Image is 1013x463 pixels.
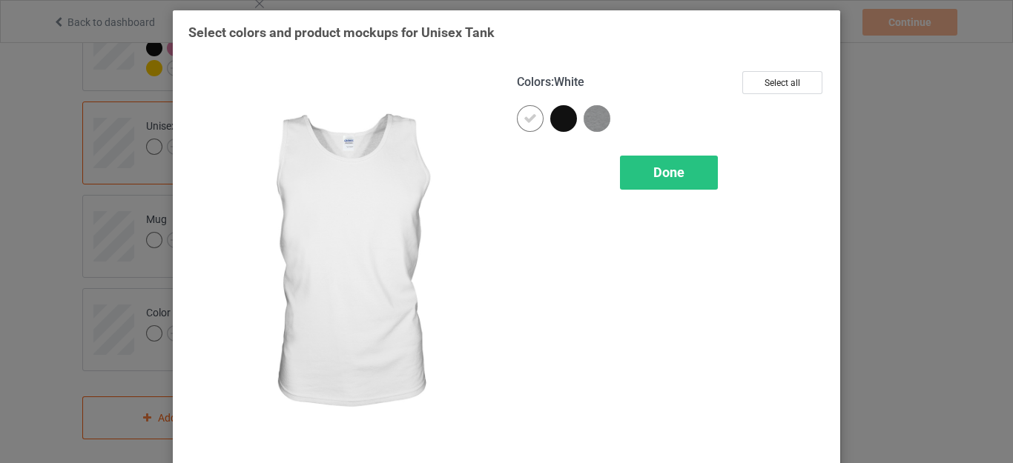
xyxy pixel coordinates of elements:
span: Done [653,164,684,180]
img: regular.jpg [188,71,496,456]
img: heather_texture.png [584,105,610,132]
h4: : [517,75,584,90]
span: Select colors and product mockups for Unisex Tank [188,24,495,40]
button: Select all [742,71,822,94]
span: Colors [517,75,551,89]
span: White [554,75,584,89]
